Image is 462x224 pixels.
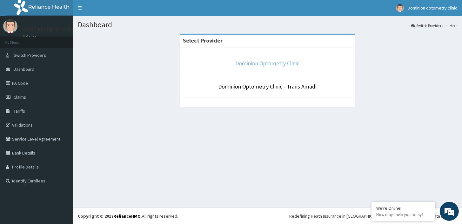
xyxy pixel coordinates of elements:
h1: Dashboard [78,21,457,29]
span: Claims [14,94,26,100]
div: We're Online! [376,205,430,211]
p: How may I help you today? [376,212,430,217]
img: User Image [3,19,17,33]
a: Switch Providers [411,23,443,28]
a: Online [22,35,37,39]
footer: All rights reserved. [73,208,462,224]
span: Dominion optometry clinic [408,5,457,11]
li: Here [444,23,457,28]
a: RelianceHMO [113,213,141,219]
span: Dashboard [14,66,34,72]
a: Dominion Optometry Clinic - Trans Amadi [218,83,317,90]
p: Dominion optometry clinic [22,26,88,31]
strong: Select Provider [183,37,223,44]
img: User Image [396,4,404,12]
div: Redefining Heath Insurance in [GEOGRAPHIC_DATA] using Telemedicine and Data Science! [289,213,457,219]
span: Tariffs [14,108,25,114]
span: Switch Providers [14,52,46,58]
strong: Copyright © 2017 . [78,213,142,219]
a: Dominion Optometry Clinic [236,60,300,67]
